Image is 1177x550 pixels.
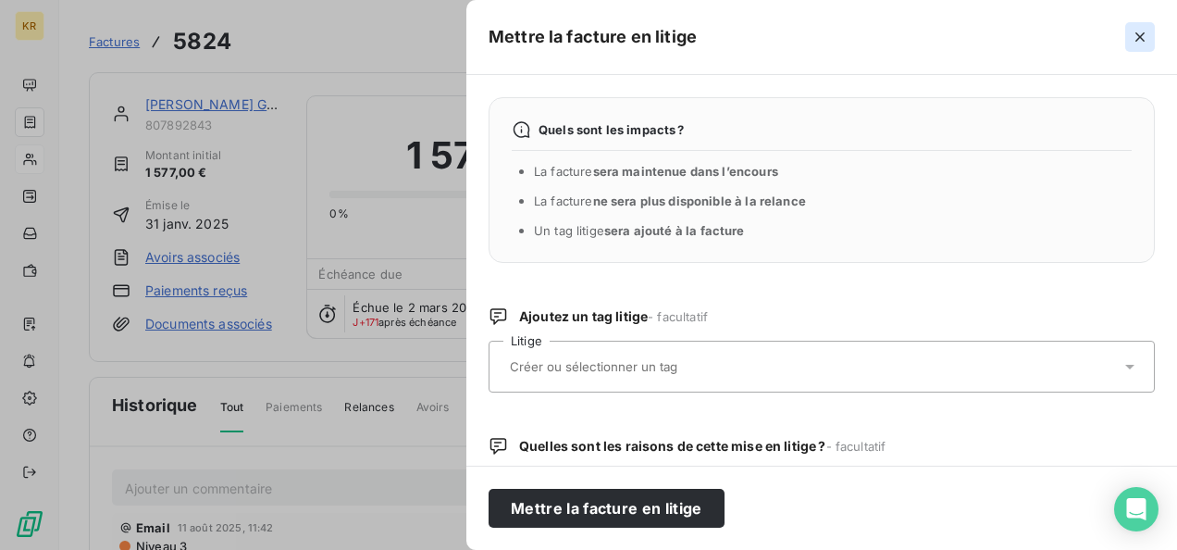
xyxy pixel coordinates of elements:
[519,307,708,326] span: Ajoutez un tag litige
[489,24,697,50] h5: Mettre la facture en litige
[593,194,806,208] span: ne sera plus disponible à la relance
[534,194,806,208] span: La facture
[534,164,778,179] span: La facture
[826,439,886,454] span: - facultatif
[534,223,745,238] span: Un tag litige
[508,358,777,375] input: Créer ou sélectionner un tag
[489,489,725,528] button: Mettre la facture en litige
[519,437,886,456] span: Quelles sont les raisons de cette mise en litige ?
[648,309,708,324] span: - facultatif
[539,122,685,137] span: Quels sont les impacts ?
[1114,487,1158,531] div: Open Intercom Messenger
[604,223,745,238] span: sera ajouté à la facture
[593,164,778,179] span: sera maintenue dans l’encours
